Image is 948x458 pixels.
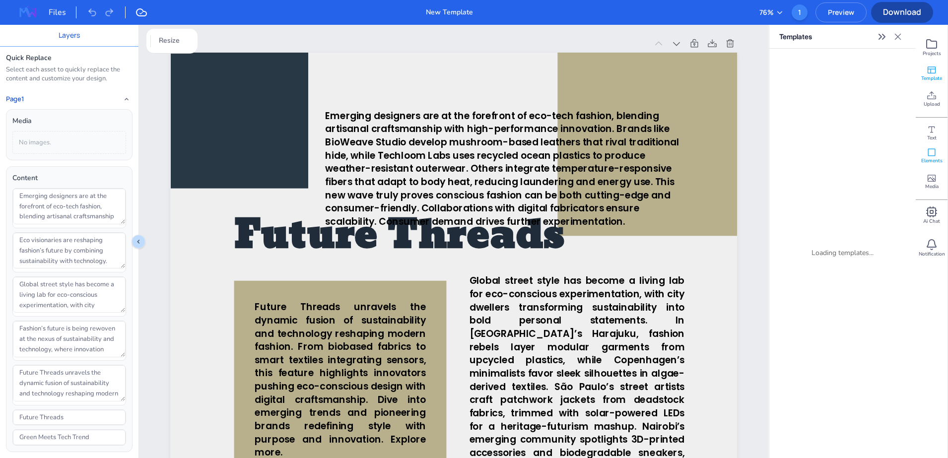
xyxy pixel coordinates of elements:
[13,365,126,401] textarea: Future Threads unravels the dynamic fusion of sustainability and technology reshaping modern fash...
[923,50,941,57] span: Projects
[792,4,808,20] div: 1
[12,131,126,154] div: No images.
[6,53,133,64] div: Quick Replace
[777,57,908,450] div: Loading templates...
[815,2,867,22] button: Preview
[49,6,76,18] div: Files
[779,25,874,49] p: Templates
[13,189,126,224] textarea: Emerging designers are at the forefront of eco-tech fashion, blending artisanal craftsmanship wit...
[925,183,939,190] span: Media
[13,410,126,425] input: Type text…
[923,218,940,225] span: Ai Chat
[927,134,937,141] span: Text
[13,321,126,357] textarea: Fashion’s future is being rewoven at the nexus of sustainability and technology, where innovation...
[59,30,80,41] button: Layers
[871,6,933,17] span: Download
[13,277,126,313] textarea: Global street style has become a living lab for eco-conscious experimentation, with city dwellers...
[12,4,44,20] img: MagazineWorks Logo
[13,430,126,445] input: Type text…
[919,251,945,258] span: Notification
[132,235,145,249] button: Collapse sidebar
[871,2,933,23] button: Download
[121,93,133,105] button: Collapse
[6,95,24,103] h4: Page 1
[924,101,940,108] span: Upload
[170,38,648,49] div: Page 1
[157,35,182,46] span: Resize
[921,157,943,164] span: Elements
[325,109,679,228] span: Emerging designers are at the forefront of eco-tech fashion, blending artisanal craftsmanship wit...
[792,4,808,20] button: Open user menu
[874,29,890,45] button: Expand sidebar
[13,233,126,268] textarea: Eco visionaries are reshaping fashion’s future by combining sustainability with technology. [PERS...
[759,7,784,18] button: 76%
[816,7,866,17] span: Preview
[12,116,126,127] div: Media
[921,75,942,82] span: Template
[12,173,126,184] div: Content
[234,201,565,270] span: Future Threads
[426,7,473,18] div: New Template
[6,65,133,83] div: Select each asset to quickly replace the content and customize your design.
